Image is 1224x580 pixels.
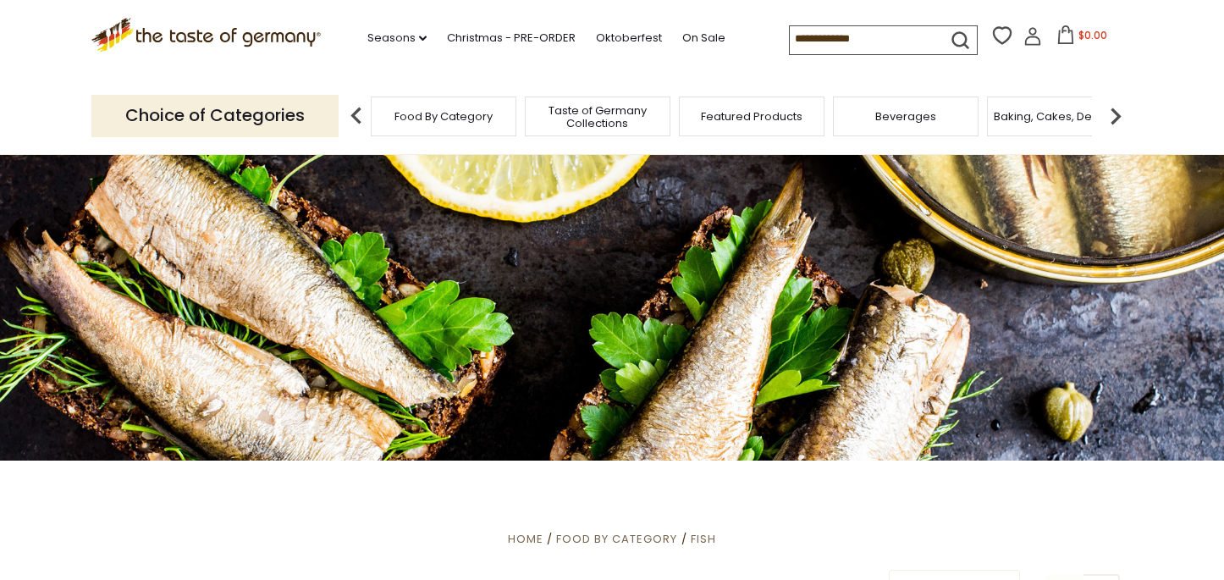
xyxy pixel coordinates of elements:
[1045,25,1117,51] button: $0.00
[1078,28,1107,42] span: $0.00
[447,29,576,47] a: Christmas - PRE-ORDER
[91,95,339,136] p: Choice of Categories
[875,110,936,123] a: Beverages
[596,29,662,47] a: Oktoberfest
[530,104,665,130] a: Taste of Germany Collections
[339,99,373,133] img: previous arrow
[508,531,543,547] a: Home
[682,29,725,47] a: On Sale
[394,110,493,123] a: Food By Category
[994,110,1125,123] a: Baking, Cakes, Desserts
[367,29,427,47] a: Seasons
[1099,99,1133,133] img: next arrow
[701,110,802,123] a: Featured Products
[691,531,716,547] a: Fish
[556,531,677,547] a: Food By Category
